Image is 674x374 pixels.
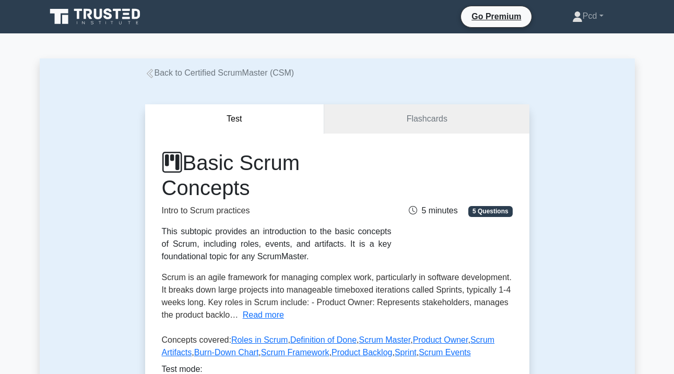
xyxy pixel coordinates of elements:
a: Back to Certified ScrumMaster (CSM) [145,68,294,77]
p: Intro to Scrum practices [162,204,392,217]
a: Flashcards [324,104,529,134]
div: This subtopic provides an introduction to the basic concepts of Scrum, including roles, events, a... [162,225,392,263]
a: Scrum Master [359,335,410,344]
p: Concepts covered: , , , , , , , , , [162,334,513,363]
h1: Basic Scrum Concepts [162,150,392,200]
a: Pcd [547,6,629,27]
a: Definition of Done [290,335,357,344]
a: Product Owner [413,335,468,344]
a: Sprint [395,348,417,357]
a: Go Premium [465,10,527,23]
button: Test [145,104,325,134]
a: Scrum Events [419,348,471,357]
span: 5 minutes [409,206,457,215]
a: Product Backlog [332,348,393,357]
span: 5 Questions [468,206,512,216]
a: Scrum Framework [261,348,329,357]
button: Read more [243,309,284,321]
a: Burn-Down Chart [194,348,259,357]
a: Roles in Scrum [231,335,288,344]
span: Scrum is an agile framework for managing complex work, particularly in software development. It b... [162,273,512,319]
